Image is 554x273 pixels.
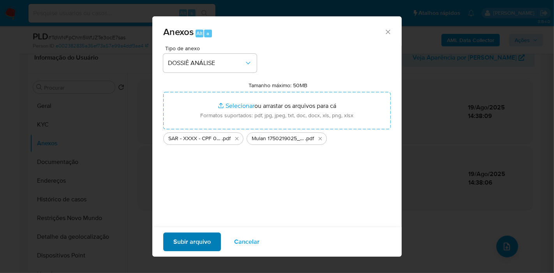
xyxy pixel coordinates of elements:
[163,232,221,251] button: Subir arquivo
[305,135,314,143] span: .pdf
[173,233,211,250] span: Subir arquivo
[234,233,259,250] span: Cancelar
[384,28,391,35] button: Fechar
[165,46,259,51] span: Tipo de anexo
[168,135,222,143] span: SAR - XXXX - CPF 04302139056 - [PERSON_NAME] [PERSON_NAME]
[163,54,257,72] button: DOSSIÊ ANÁLISE
[196,30,203,37] span: Alt
[224,232,270,251] button: Cancelar
[252,135,305,143] span: Mulan 1750219025_2025_08_19_08_46_26
[316,134,325,143] button: Excluir Mulan 1750219025_2025_08_19_08_46_26.pdf
[206,30,209,37] span: a
[168,59,244,67] span: DOSSIÊ ANÁLISE
[232,134,242,143] button: Excluir SAR - XXXX - CPF 04302139056 - ENZO CASTRO MARTINS.pdf
[163,25,194,39] span: Anexos
[222,135,231,143] span: .pdf
[249,82,308,89] label: Tamanho máximo: 50MB
[163,129,391,145] ul: Arquivos selecionados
